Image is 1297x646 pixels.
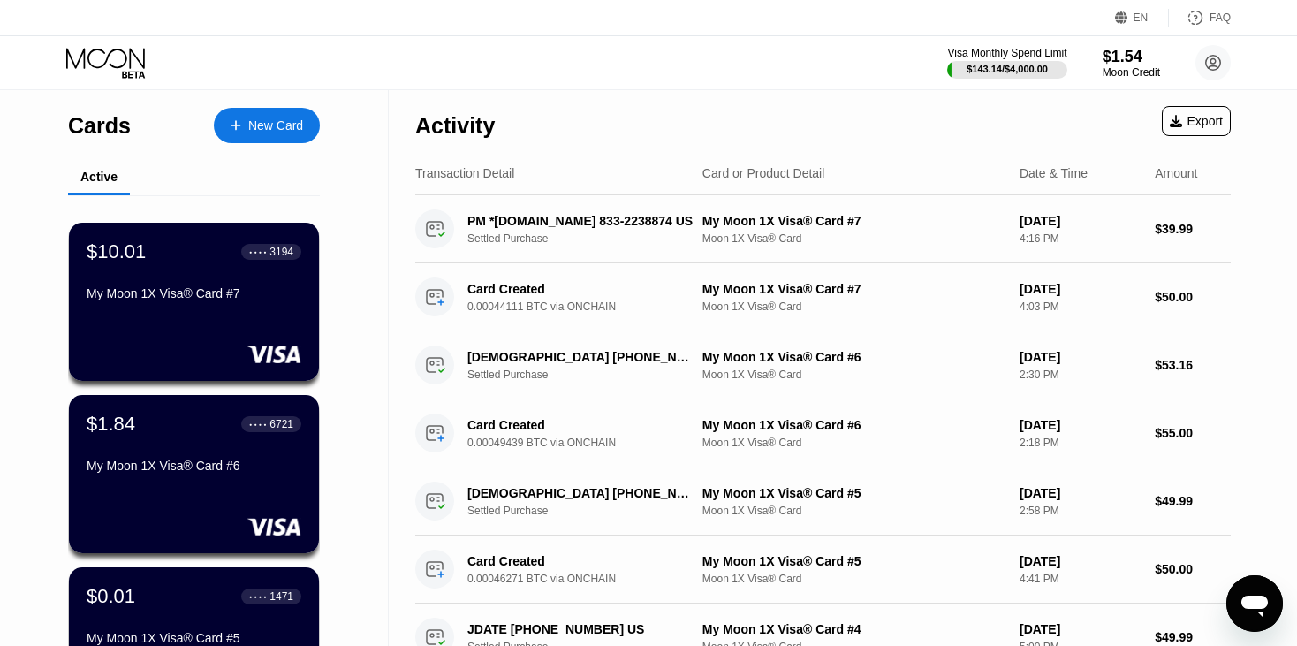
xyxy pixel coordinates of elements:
[1020,369,1141,381] div: 2:30 PM
[467,622,695,636] div: JDATE [PHONE_NUMBER] US
[87,240,146,263] div: $10.01
[415,399,1231,467] div: Card Created0.00049439 BTC via ONCHAINMy Moon 1X Visa® Card #6Moon 1X Visa® Card[DATE]2:18 PM$55.00
[249,422,267,427] div: ● ● ● ●
[467,554,695,568] div: Card Created
[87,286,301,300] div: My Moon 1X Visa® Card #7
[1020,418,1141,432] div: [DATE]
[69,223,319,381] div: $10.01● ● ● ●3194My Moon 1X Visa® Card #7
[1210,11,1231,24] div: FAQ
[467,418,695,432] div: Card Created
[415,331,1231,399] div: [DEMOGRAPHIC_DATA] [PHONE_NUMBER] USSettled PurchaseMy Moon 1X Visa® Card #6Moon 1X Visa® Card[DA...
[702,418,1005,432] div: My Moon 1X Visa® Card #6
[947,47,1066,59] div: Visa Monthly Spend Limit
[1134,11,1149,24] div: EN
[269,590,293,603] div: 1471
[80,170,118,184] div: Active
[702,232,1005,245] div: Moon 1X Visa® Card
[467,350,695,364] div: [DEMOGRAPHIC_DATA] [PHONE_NUMBER] US
[1020,554,1141,568] div: [DATE]
[467,300,713,313] div: 0.00044111 BTC via ONCHAIN
[415,166,514,180] div: Transaction Detail
[1155,562,1231,576] div: $50.00
[467,282,695,296] div: Card Created
[702,369,1005,381] div: Moon 1X Visa® Card
[214,108,320,143] div: New Card
[702,437,1005,449] div: Moon 1X Visa® Card
[702,300,1005,313] div: Moon 1X Visa® Card
[87,631,301,645] div: My Moon 1X Visa® Card #5
[415,195,1231,263] div: PM *[DOMAIN_NAME] 833-2238874 USSettled PurchaseMy Moon 1X Visa® Card #7Moon 1X Visa® Card[DATE]4...
[1155,290,1231,304] div: $50.00
[1020,214,1141,228] div: [DATE]
[467,573,713,585] div: 0.00046271 BTC via ONCHAIN
[249,594,267,599] div: ● ● ● ●
[1020,166,1088,180] div: Date & Time
[1103,48,1160,66] div: $1.54
[1155,494,1231,508] div: $49.99
[1162,106,1231,136] div: Export
[947,47,1066,79] div: Visa Monthly Spend Limit$143.14/$4,000.00
[702,282,1005,296] div: My Moon 1X Visa® Card #7
[1020,437,1141,449] div: 2:18 PM
[269,418,293,430] div: 6721
[69,395,319,553] div: $1.84● ● ● ●6721My Moon 1X Visa® Card #6
[702,486,1005,500] div: My Moon 1X Visa® Card #5
[415,113,495,139] div: Activity
[1115,9,1169,27] div: EN
[467,369,713,381] div: Settled Purchase
[415,467,1231,536] div: [DEMOGRAPHIC_DATA] [PHONE_NUMBER] USSettled PurchaseMy Moon 1X Visa® Card #5Moon 1X Visa® Card[DA...
[467,214,695,228] div: PM *[DOMAIN_NAME] 833-2238874 US
[702,166,825,180] div: Card or Product Detail
[467,505,713,517] div: Settled Purchase
[1103,66,1160,79] div: Moon Credit
[1226,575,1283,632] iframe: Button to launch messaging window
[1020,622,1141,636] div: [DATE]
[1169,9,1231,27] div: FAQ
[1155,426,1231,440] div: $55.00
[702,573,1005,585] div: Moon 1X Visa® Card
[1020,486,1141,500] div: [DATE]
[1155,166,1197,180] div: Amount
[702,214,1005,228] div: My Moon 1X Visa® Card #7
[87,585,135,608] div: $0.01
[68,113,131,139] div: Cards
[467,486,695,500] div: [DEMOGRAPHIC_DATA] [PHONE_NUMBER] US
[87,413,135,436] div: $1.84
[269,246,293,258] div: 3194
[702,554,1005,568] div: My Moon 1X Visa® Card #5
[1020,350,1141,364] div: [DATE]
[702,505,1005,517] div: Moon 1X Visa® Card
[248,118,303,133] div: New Card
[1170,114,1223,128] div: Export
[415,263,1231,331] div: Card Created0.00044111 BTC via ONCHAINMy Moon 1X Visa® Card #7Moon 1X Visa® Card[DATE]4:03 PM$50.00
[967,64,1048,74] div: $143.14 / $4,000.00
[1020,505,1141,517] div: 2:58 PM
[87,459,301,473] div: My Moon 1X Visa® Card #6
[1103,48,1160,79] div: $1.54Moon Credit
[249,249,267,255] div: ● ● ● ●
[702,622,1005,636] div: My Moon 1X Visa® Card #4
[1020,300,1141,313] div: 4:03 PM
[467,232,713,245] div: Settled Purchase
[467,437,713,449] div: 0.00049439 BTC via ONCHAIN
[1020,232,1141,245] div: 4:16 PM
[1020,573,1141,585] div: 4:41 PM
[415,536,1231,604] div: Card Created0.00046271 BTC via ONCHAINMy Moon 1X Visa® Card #5Moon 1X Visa® Card[DATE]4:41 PM$50.00
[1155,222,1231,236] div: $39.99
[702,350,1005,364] div: My Moon 1X Visa® Card #6
[1155,630,1231,644] div: $49.99
[1020,282,1141,296] div: [DATE]
[1155,358,1231,372] div: $53.16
